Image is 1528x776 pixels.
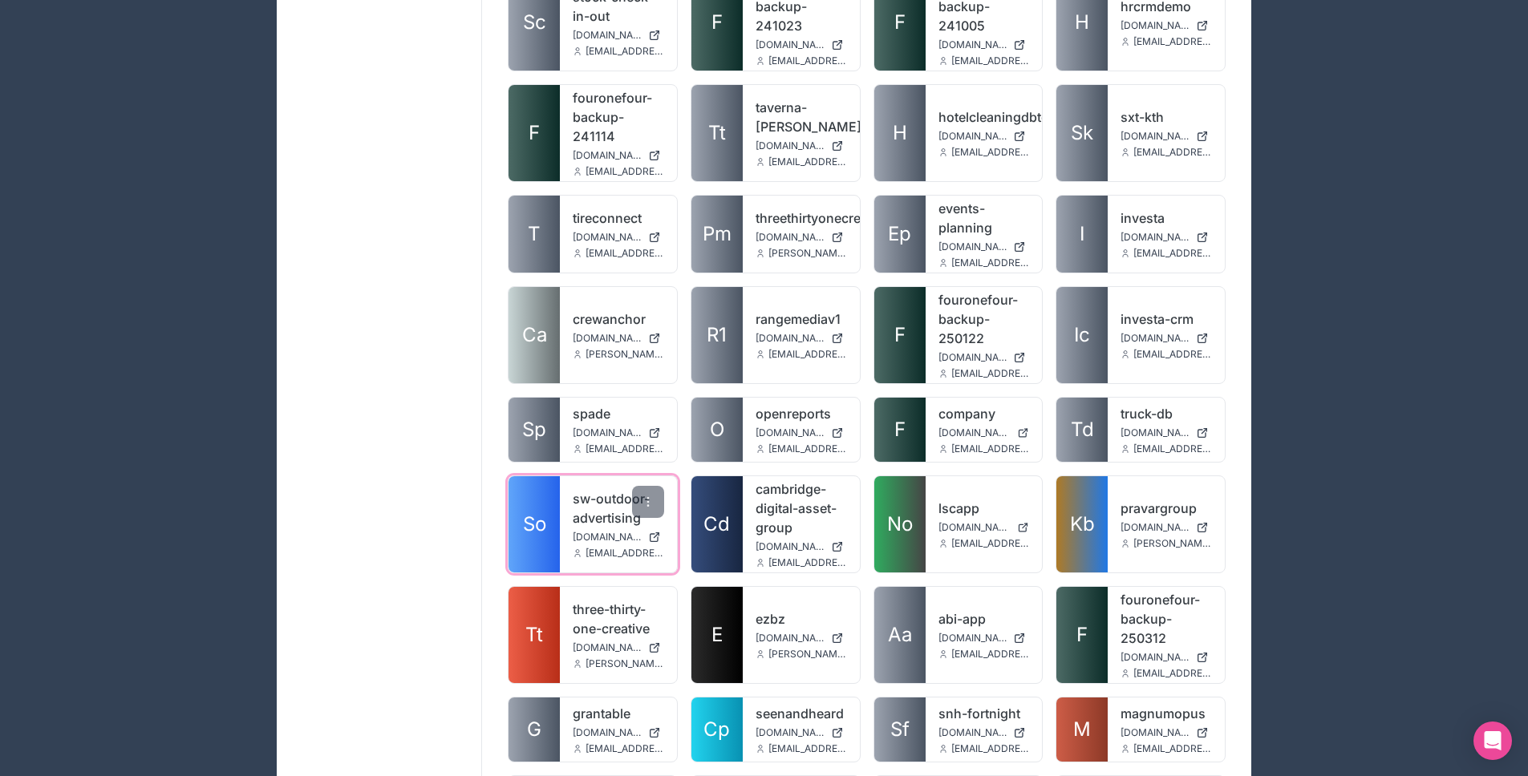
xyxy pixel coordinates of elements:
[1133,247,1212,260] span: [EMAIL_ADDRESS][DOMAIN_NAME]
[523,511,546,537] span: So
[1074,322,1090,348] span: Ic
[874,476,926,572] a: No
[573,231,642,244] span: [DOMAIN_NAME]
[1121,651,1190,664] span: [DOMAIN_NAME]
[711,10,723,35] span: F
[938,499,1030,518] a: lscapp
[573,149,664,162] a: [DOMAIN_NAME]
[938,240,1030,253] a: [DOMAIN_NAME]
[573,426,642,439] span: [DOMAIN_NAME]
[756,208,847,228] a: threethirtyonecreative
[1133,742,1212,755] span: [EMAIL_ADDRESS][DOMAIN_NAME]
[938,38,1030,51] a: [DOMAIN_NAME]
[768,556,847,569] span: [EMAIL_ADDRESS][DOMAIN_NAME]
[1473,721,1512,760] div: Open Intercom Messenger
[1056,398,1108,462] a: Td
[938,426,1011,439] span: [DOMAIN_NAME]
[938,107,1030,127] a: hotelcleaningdbted
[691,476,743,572] a: Cd
[509,287,560,383] a: Ca
[573,149,642,162] span: [DOMAIN_NAME]
[1056,85,1108,181] a: Sk
[1121,426,1212,439] a: [DOMAIN_NAME]
[1056,476,1108,572] a: Kb
[888,221,911,247] span: Ep
[756,231,825,244] span: [DOMAIN_NAME]
[710,417,724,443] span: O
[691,587,743,683] a: E
[874,196,926,273] a: Ep
[951,443,1030,455] span: [EMAIL_ADDRESS][DOMAIN_NAME]
[573,231,664,244] a: [DOMAIN_NAME]
[938,130,1007,143] span: [DOMAIN_NAME]
[1121,726,1212,739] a: [DOMAIN_NAME]
[573,332,642,345] span: [DOMAIN_NAME]
[509,398,560,462] a: Sp
[1121,231,1190,244] span: [DOMAIN_NAME]
[509,196,560,273] a: T
[1133,537,1212,550] span: [PERSON_NAME][EMAIL_ADDRESS][DOMAIN_NAME]
[938,704,1030,723] a: snh-fortnight
[1070,511,1095,537] span: Kb
[756,726,825,739] span: [DOMAIN_NAME]
[1121,426,1190,439] span: [DOMAIN_NAME]
[938,130,1030,143] a: [DOMAIN_NAME]
[573,404,664,423] a: spade
[1075,10,1089,35] span: H
[874,287,926,383] a: F
[951,146,1030,159] span: [EMAIL_ADDRESS][DOMAIN_NAME]
[1056,697,1108,762] a: M
[951,537,1030,550] span: [EMAIL_ADDRESS][DOMAIN_NAME]
[708,120,726,146] span: Tt
[951,257,1030,269] span: [EMAIL_ADDRESS][DOMAIN_NAME]
[573,531,642,544] span: [DOMAIN_NAME]
[1121,309,1212,329] a: investa-crm
[894,322,906,348] span: F
[893,120,907,146] span: H
[938,38,1007,51] span: [DOMAIN_NAME]
[756,540,847,553] a: [DOMAIN_NAME]
[586,45,664,58] span: [EMAIL_ADDRESS][DOMAIN_NAME]
[522,322,547,348] span: Ca
[573,600,664,638] a: three-thirty-one-creative
[768,443,847,455] span: [EMAIL_ADDRESS][DOMAIN_NAME]
[756,98,847,136] a: taverna-[PERSON_NAME]
[1071,120,1093,146] span: Sk
[938,632,1007,645] span: [DOMAIN_NAME]
[756,704,847,723] a: seenandheard
[756,332,847,345] a: [DOMAIN_NAME]
[528,221,541,247] span: T
[1121,590,1212,648] a: fouronefour-backup-250312
[756,309,847,329] a: rangemediav1
[691,287,743,383] a: R1
[691,697,743,762] a: Cp
[1121,521,1212,534] a: [DOMAIN_NAME]
[894,417,906,443] span: F
[756,479,847,537] a: cambridge-digital-asset-group
[1133,667,1212,680] span: [EMAIL_ADDRESS][DOMAIN_NAME]
[573,641,664,654] a: [DOMAIN_NAME]
[768,247,847,260] span: [PERSON_NAME][EMAIL_ADDRESS][DOMAIN_NAME]
[573,641,642,654] span: [DOMAIN_NAME]
[573,88,664,146] a: fouronefour-backup-241114
[1133,348,1212,361] span: [EMAIL_ADDRESS][DOMAIN_NAME]
[1121,404,1212,423] a: truck-db
[938,609,1030,628] a: abi-app
[1076,622,1088,648] span: F
[573,489,664,527] a: sw-outdoor-advertising
[573,704,664,723] a: grantable
[1121,208,1212,228] a: investa
[938,404,1030,423] a: company
[1073,717,1091,742] span: M
[1121,107,1212,127] a: sxt-kth
[573,29,664,42] a: [DOMAIN_NAME]
[756,38,825,51] span: [DOMAIN_NAME]
[768,648,847,661] span: [PERSON_NAME][EMAIL_ADDRESS][DOMAIN_NAME]
[691,398,743,462] a: O
[756,632,847,645] a: [DOMAIN_NAME]
[509,587,560,683] a: Tt
[711,622,723,648] span: E
[874,697,926,762] a: Sf
[756,332,825,345] span: [DOMAIN_NAME]
[573,208,664,228] a: tireconnect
